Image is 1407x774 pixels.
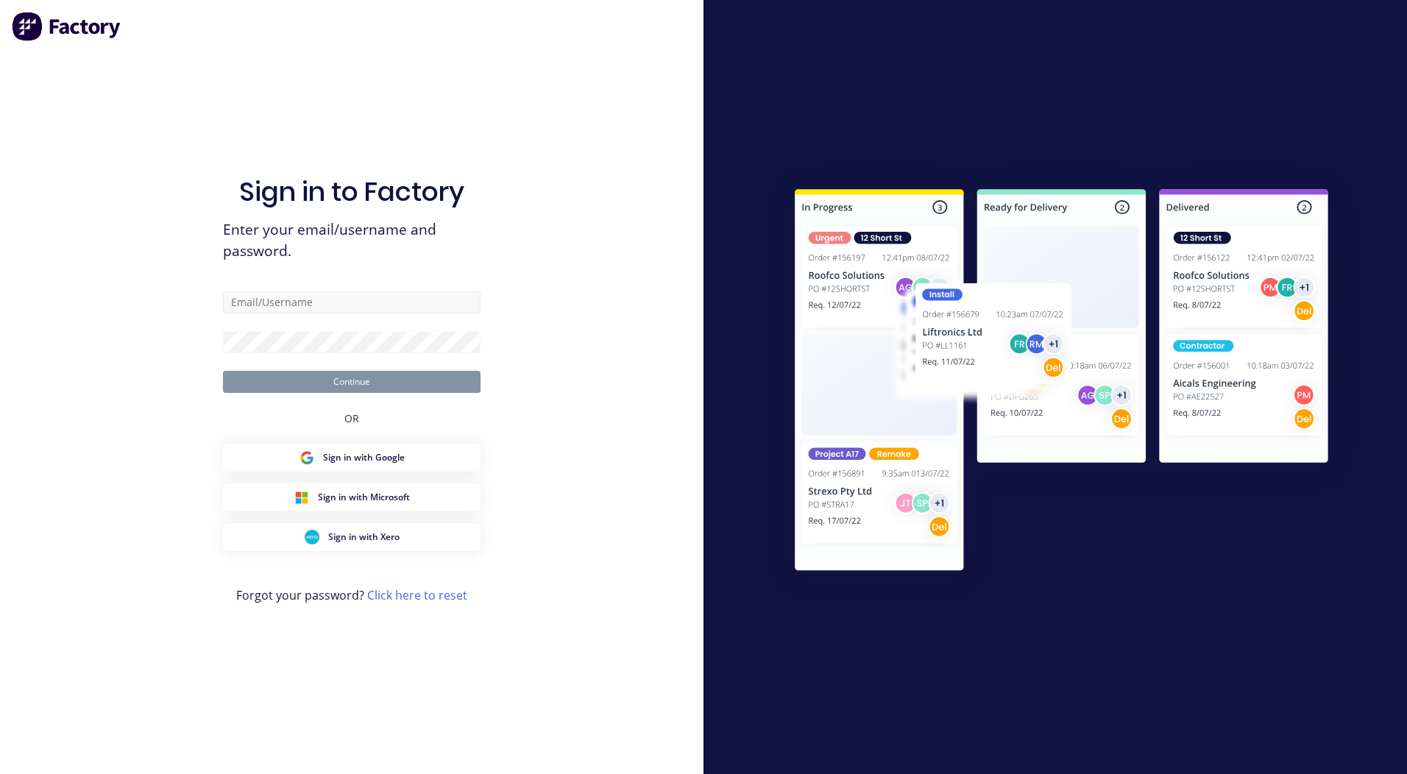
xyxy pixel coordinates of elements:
span: Enter your email/username and password. [223,219,481,262]
button: Xero Sign inSign in with Xero [223,523,481,551]
img: Sign in [762,160,1361,606]
h1: Sign in to Factory [239,176,464,207]
input: Email/Username [223,291,481,313]
img: Microsoft Sign in [294,490,309,505]
img: Xero Sign in [305,530,319,544]
img: Factory [12,12,122,41]
img: Google Sign in [300,450,314,465]
span: Forgot your password? [236,586,467,604]
span: Sign in with Microsoft [318,491,410,504]
div: OR [344,393,359,444]
button: Continue [223,371,481,393]
button: Microsoft Sign inSign in with Microsoft [223,483,481,511]
span: Sign in with Google [323,451,405,464]
span: Sign in with Xero [328,530,400,544]
button: Google Sign inSign in with Google [223,444,481,472]
a: Click here to reset [367,587,467,603]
